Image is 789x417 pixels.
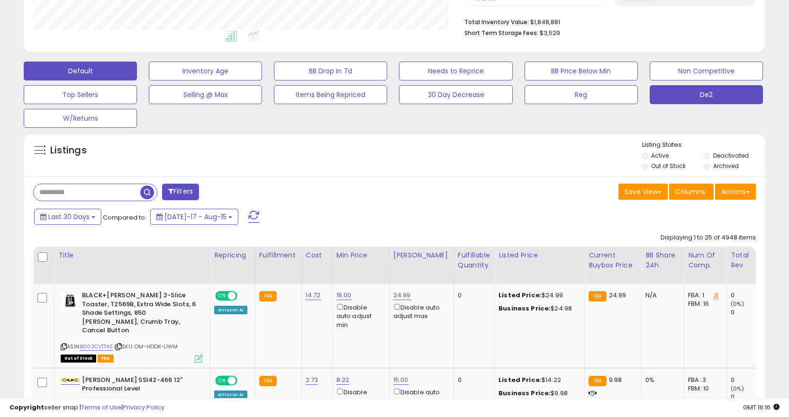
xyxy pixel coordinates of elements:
[81,403,121,412] a: Terms of Use
[688,300,719,308] div: FBM: 16
[214,306,247,314] div: Amazon AI
[458,376,487,384] div: 0
[336,375,350,385] a: 8.22
[259,250,298,260] div: Fulfillment
[259,376,277,386] small: FBA
[645,250,680,270] div: BB Share 24h.
[688,250,723,270] div: Num of Comp.
[589,250,637,270] div: Current Buybox Price
[82,376,197,396] b: [PERSON_NAME] SSI42-466 12" Professional Level
[499,389,551,398] b: Business Price:
[731,308,769,317] div: 0
[393,387,446,405] div: Disable auto adjust max
[216,376,228,384] span: ON
[50,144,87,157] h5: Listings
[661,233,756,242] div: Displaying 1 to 25 of 4948 items
[9,403,44,412] strong: Copyright
[650,62,763,80] button: Non Competitive
[675,187,705,196] span: Columns
[306,291,321,300] a: 14.72
[731,376,769,384] div: 0
[34,209,101,225] button: Last 30 Days
[399,85,512,104] button: 30 Day Decrease
[336,387,382,414] div: Disable auto adjust min
[609,291,626,300] span: 24.99
[540,28,560,37] span: $3,529
[236,292,251,300] span: OFF
[713,151,749,160] label: Deactivated
[458,291,487,300] div: 0
[458,250,490,270] div: Fulfillable Quantity
[24,109,137,128] button: W/Returns
[731,291,769,300] div: 0
[464,29,538,37] b: Short Term Storage Fees:
[499,291,542,300] b: Listed Price:
[98,355,114,363] span: FBA
[103,213,146,222] span: Compared to:
[306,375,318,385] a: 2.73
[651,162,686,170] label: Out of Stock
[525,85,638,104] button: Reg
[274,85,387,104] button: Items Being Repriced
[336,302,382,329] div: Disable auto adjust min
[499,304,551,313] b: Business Price:
[669,184,714,200] button: Columns
[618,184,668,200] button: Save View
[393,302,446,320] div: Disable auto adjust max
[123,403,164,412] a: Privacy Policy
[259,291,277,302] small: FBA
[393,291,411,300] a: 24.99
[24,62,137,80] button: Default
[589,291,606,302] small: FBA
[9,403,164,412] div: seller snap | |
[715,184,756,200] button: Actions
[336,250,385,260] div: Min Price
[609,375,622,384] span: 9.98
[743,403,780,412] span: 2025-09-15 16:16 GMT
[499,304,577,313] div: $24.98
[82,291,197,337] b: BLACK+[PERSON_NAME] 2-Slice Toaster, T2569B, Extra Wide Slots, 6 Shade Settings, 850 [PERSON_NAME...
[274,62,387,80] button: BB Drop in 7d
[499,375,542,384] b: Listed Price:
[336,291,352,300] a: 16.00
[58,250,206,260] div: Title
[162,184,199,200] button: Filters
[393,250,450,260] div: [PERSON_NAME]
[306,250,328,260] div: Cost
[48,212,90,222] span: Last 30 Days
[731,385,744,392] small: (0%)
[216,292,228,300] span: ON
[650,85,763,104] button: De2
[80,343,113,351] a: B002CVTT4S
[236,376,251,384] span: OFF
[61,291,80,310] img: 31n2RYzJIbL._SL40_.jpg
[645,291,677,300] div: N/A
[525,62,638,80] button: BB Price Below Min
[464,16,749,27] li: $1,848,881
[589,376,606,386] small: FBA
[464,18,529,26] b: Total Inventory Value:
[399,62,512,80] button: Needs to Reprice
[393,375,408,385] a: 15.00
[688,376,719,384] div: FBA: 3
[114,343,178,350] span: | SKU: OM-HDDK-L1WM
[149,62,262,80] button: Inventory Age
[688,291,719,300] div: FBA: 1
[499,250,580,260] div: Listed Price
[499,291,577,300] div: $24.99
[164,212,227,222] span: [DATE]-17 - Aug-15
[61,378,80,382] img: 31V-hW-jBaL._SL40_.jpg
[651,151,669,160] label: Active
[731,300,744,308] small: (0%)
[499,376,577,384] div: $14.22
[731,250,765,270] div: Total Rev.
[150,209,238,225] button: [DATE]-17 - Aug-15
[214,250,251,260] div: Repricing
[688,384,719,393] div: FBM: 10
[61,355,96,363] span: All listings that are currently out of stock and unavailable for purchase on Amazon
[149,85,262,104] button: Selling @ Max
[61,291,203,361] div: ASIN:
[24,85,137,104] button: Top Sellers
[645,376,677,384] div: 0%
[713,162,739,170] label: Archived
